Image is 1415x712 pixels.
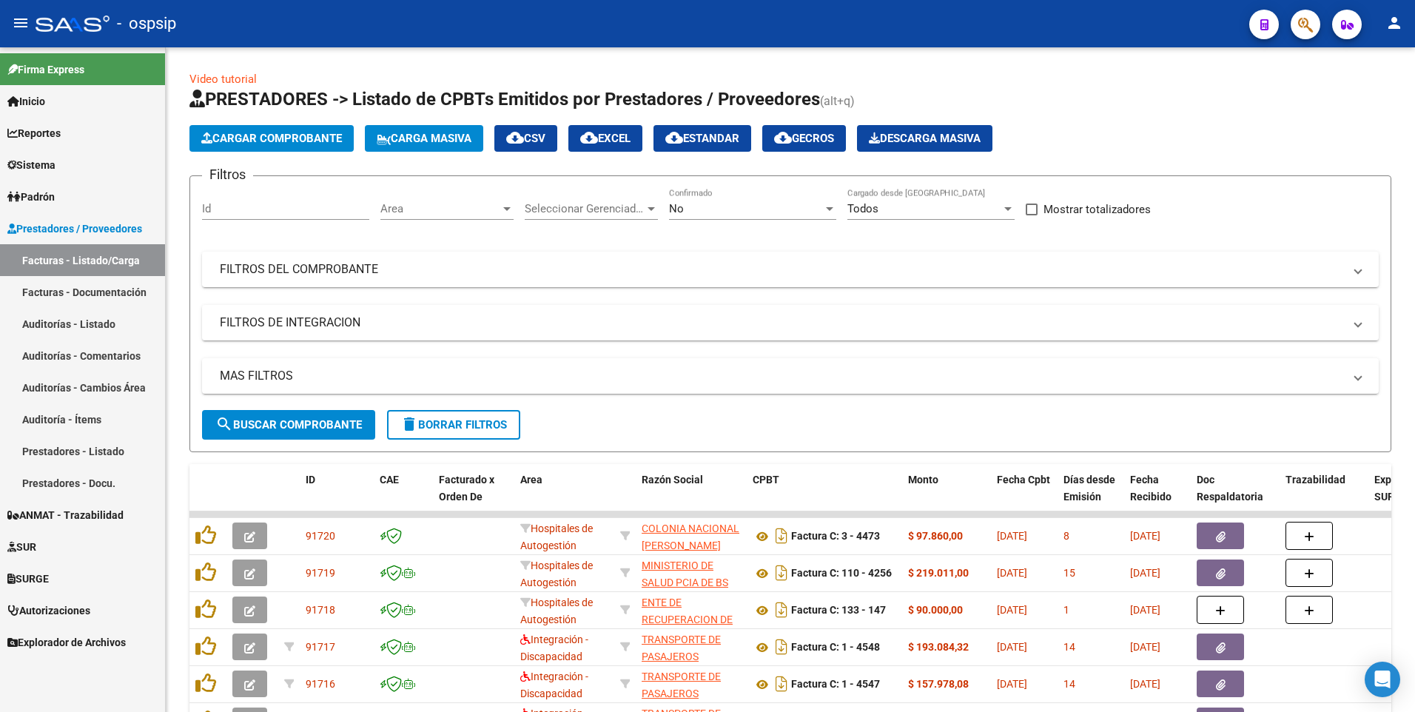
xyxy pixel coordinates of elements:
mat-expansion-panel-header: FILTROS DEL COMPROBANTE [202,252,1379,287]
datatable-header-cell: Fecha Recibido [1124,464,1191,529]
mat-icon: person [1385,14,1403,32]
datatable-header-cell: Fecha Cpbt [991,464,1058,529]
span: COLONIA NACIONAL [PERSON_NAME] [642,523,739,551]
button: Gecros [762,125,846,152]
span: Todos [847,202,878,215]
span: 14 [1063,678,1075,690]
span: Cargar Comprobante [201,132,342,145]
span: TRANSPORTE DE PASAJEROS MANGIONE [642,634,721,679]
span: 91719 [306,567,335,579]
strong: $ 157.978,08 [908,678,969,690]
button: Carga Masiva [365,125,483,152]
span: Hospitales de Autogestión [520,597,593,625]
datatable-header-cell: Facturado x Orden De [433,464,514,529]
datatable-header-cell: Días desde Emisión [1058,464,1124,529]
strong: Factura C: 1 - 4547 [791,679,880,691]
mat-expansion-panel-header: FILTROS DE INTEGRACION [202,305,1379,340]
span: [DATE] [997,530,1027,542]
span: [DATE] [997,567,1027,579]
span: [DATE] [997,678,1027,690]
span: Descarga Masiva [869,132,981,145]
span: EXCEL [580,132,631,145]
datatable-header-cell: CAE [374,464,433,529]
span: Explorador de Archivos [7,634,126,651]
mat-icon: search [215,415,233,433]
mat-icon: menu [12,14,30,32]
app-download-masive: Descarga masiva de comprobantes (adjuntos) [857,125,992,152]
span: Doc Respaldatoria [1197,474,1263,503]
span: No [669,202,684,215]
strong: $ 90.000,00 [908,604,963,616]
mat-icon: cloud_download [580,129,598,147]
span: (alt+q) [820,94,855,108]
span: Carga Masiva [377,132,471,145]
button: Borrar Filtros [387,410,520,440]
span: Integración - Discapacidad [520,671,588,699]
span: [DATE] [1130,530,1160,542]
span: Facturado x Orden De [439,474,494,503]
div: Open Intercom Messenger [1365,662,1400,697]
i: Descargar documento [772,598,791,622]
span: [DATE] [1130,641,1160,653]
span: Trazabilidad [1285,474,1345,486]
span: MINISTERIO DE SALUD PCIA DE BS AS [642,560,728,605]
button: Descarga Masiva [857,125,992,152]
span: SUR [7,539,36,555]
span: CSV [506,132,545,145]
div: 30626983398 [642,557,741,588]
mat-icon: cloud_download [665,129,683,147]
span: [DATE] [1130,604,1160,616]
mat-panel-title: FILTROS DEL COMPROBANTE [220,261,1343,278]
span: Area [380,202,500,215]
span: Padrón [7,189,55,205]
datatable-header-cell: Razón Social [636,464,747,529]
span: PRESTADORES -> Listado de CPBTs Emitidos por Prestadores / Proveedores [189,89,820,110]
strong: Factura C: 133 - 147 [791,605,886,617]
span: 15 [1063,567,1075,579]
span: ANMAT - Trazabilidad [7,507,124,523]
mat-icon: cloud_download [774,129,792,147]
strong: Factura C: 3 - 4473 [791,531,880,543]
span: 8 [1063,530,1069,542]
span: Fecha Recibido [1130,474,1172,503]
span: 1 [1063,604,1069,616]
span: Mostrar totalizadores [1043,201,1151,218]
i: Descargar documento [772,561,791,585]
i: Descargar documento [772,635,791,659]
span: Estandar [665,132,739,145]
h3: Filtros [202,164,253,185]
span: Integración - Discapacidad [520,634,588,662]
strong: $ 193.084,32 [908,641,969,653]
button: Cargar Comprobante [189,125,354,152]
button: EXCEL [568,125,642,152]
span: [DATE] [1130,678,1160,690]
span: Prestadores / Proveedores [7,221,142,237]
span: 91716 [306,678,335,690]
span: Inicio [7,93,45,110]
span: Gecros [774,132,834,145]
mat-icon: cloud_download [506,129,524,147]
span: Sistema [7,157,56,173]
span: Fecha Cpbt [997,474,1050,486]
span: 91717 [306,641,335,653]
div: 30718615700 [642,594,741,625]
strong: Factura C: 1 - 4548 [791,642,880,654]
datatable-header-cell: Trazabilidad [1280,464,1368,529]
strong: Factura C: 110 - 4256 [791,568,892,580]
datatable-header-cell: CPBT [747,464,902,529]
span: CAE [380,474,399,486]
span: Monto [908,474,938,486]
span: ID [306,474,315,486]
div: 30624603903 [642,520,741,551]
datatable-header-cell: ID [300,464,374,529]
span: Firma Express [7,61,84,78]
span: Hospitales de Autogestión [520,523,593,551]
strong: $ 219.011,00 [908,567,969,579]
span: Razón Social [642,474,703,486]
span: Area [520,474,542,486]
span: Borrar Filtros [400,418,507,431]
datatable-header-cell: Doc Respaldatoria [1191,464,1280,529]
mat-expansion-panel-header: MAS FILTROS [202,358,1379,394]
mat-icon: delete [400,415,418,433]
span: ENTE DE RECUPERACION DE FONDOS PARA EL FORTALECIMIENTO DEL SISTEMA DE SALUD DE MENDOZA (REFORSAL)... [642,597,739,710]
